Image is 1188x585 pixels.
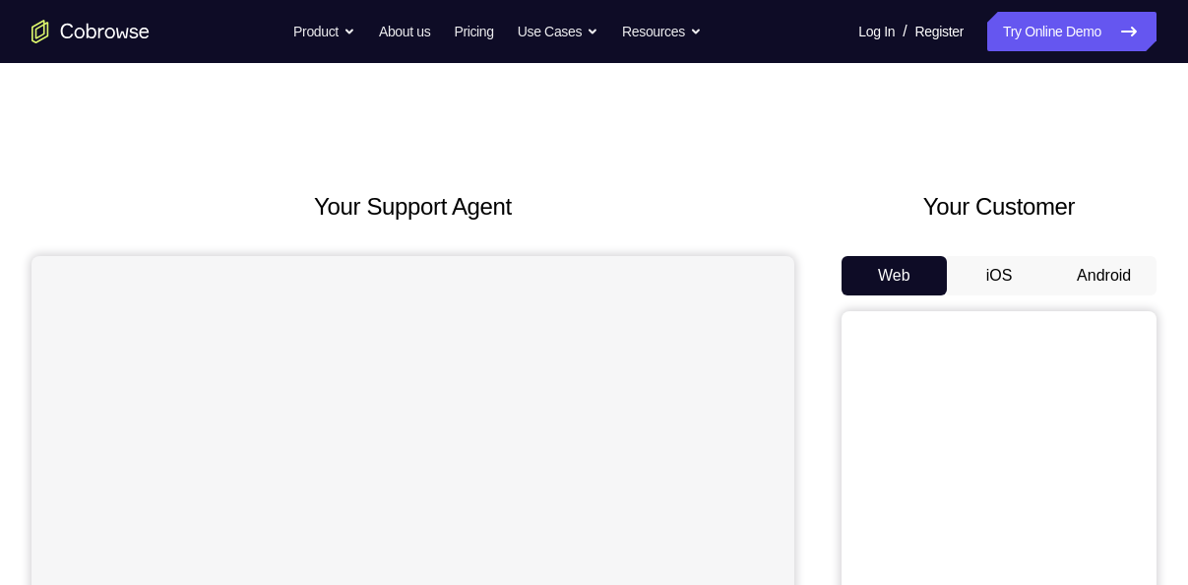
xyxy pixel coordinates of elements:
button: Web [842,256,947,295]
button: Product [293,12,355,51]
a: Pricing [454,12,493,51]
button: Resources [622,12,702,51]
a: Try Online Demo [987,12,1157,51]
a: Register [915,12,964,51]
a: Go to the home page [31,20,150,43]
h2: Your Customer [842,189,1157,225]
span: / [903,20,907,43]
a: About us [379,12,430,51]
button: Android [1051,256,1157,295]
a: Log In [858,12,895,51]
button: Use Cases [518,12,598,51]
button: iOS [947,256,1052,295]
h2: Your Support Agent [31,189,794,225]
